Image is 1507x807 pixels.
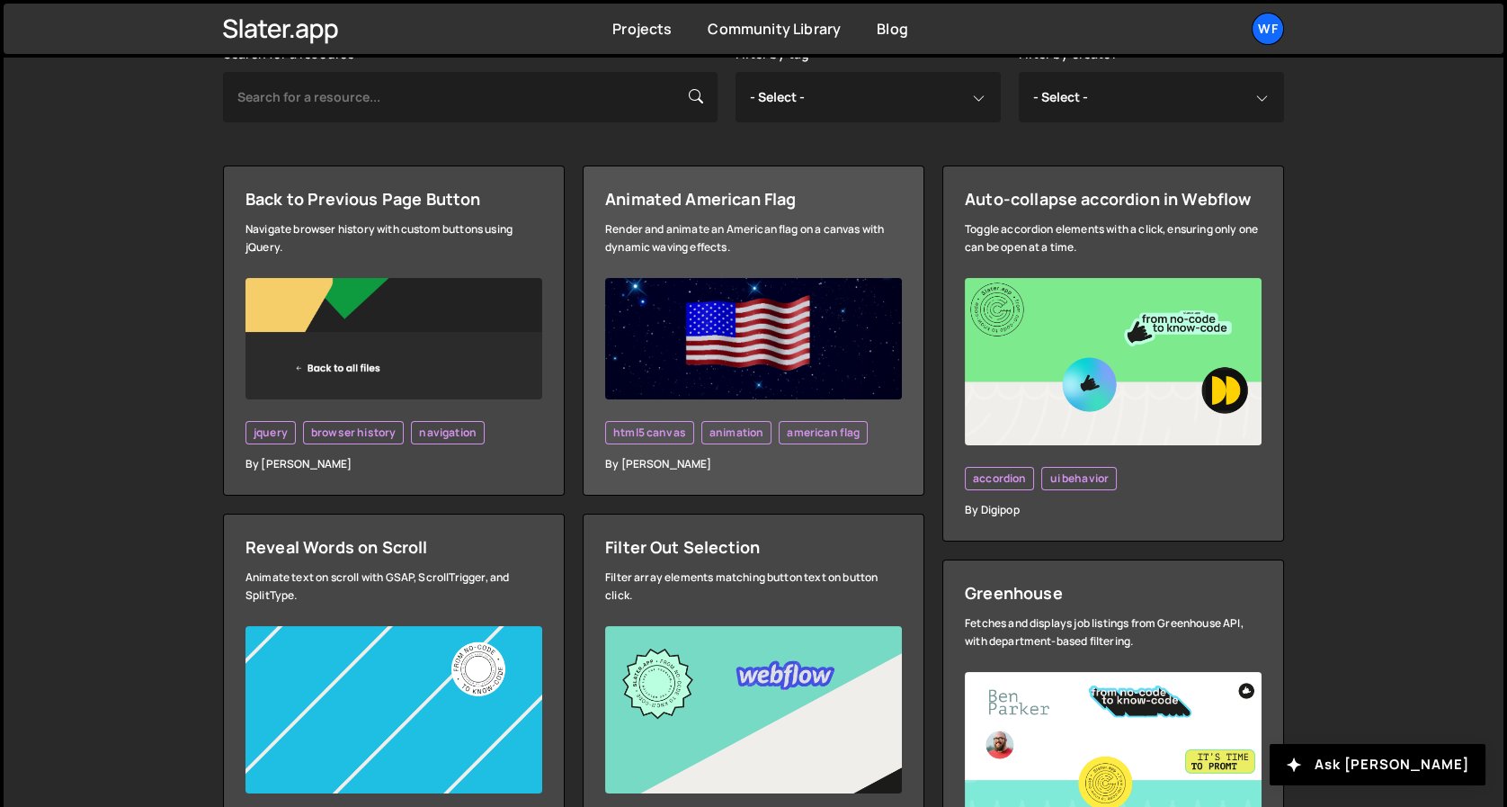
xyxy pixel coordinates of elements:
div: Toggle accordion elements with a click, ensuring only one can be open at a time. [965,220,1262,256]
div: By [PERSON_NAME] [605,455,902,473]
div: Animated American Flag [605,188,902,210]
a: Projects [612,19,672,39]
span: american flag [787,426,860,440]
span: html5 canvas [613,426,686,440]
div: Fetches and displays job listings from Greenhouse API, with department-based filtering. [965,614,1262,650]
span: browser history [311,426,396,440]
div: By Digipop [965,501,1262,519]
img: Screenshot%202024-05-24%20at%203.00.29%E2%80%AFPM.png [245,278,542,399]
button: Ask [PERSON_NAME] [1270,744,1485,785]
label: Search for a resource [223,47,354,61]
input: Search for a resource... [223,72,718,122]
a: Blog [877,19,908,39]
div: Navigate browser history with custom buttons using jQuery. [245,220,542,256]
div: Greenhouse [965,582,1262,604]
div: Back to Previous Page Button [245,188,542,210]
div: Render and animate an American flag on a canvas with dynamic waving effects. [605,220,902,256]
span: animation [709,426,763,440]
div: Reveal Words on Scroll [245,536,542,558]
div: Auto-collapse accordion in Webflow [965,188,1262,210]
div: Filter array elements matching button text on button click. [605,569,902,605]
label: Filter by creator [1019,47,1117,61]
a: Back to Previous Page Button Navigate browser history with custom buttons using jQuery. jquery br... [223,166,565,496]
a: WF [1252,13,1284,45]
span: accordion [973,471,1026,486]
div: Animate text on scroll with GSAP, ScrollTrigger, and SplitType. [245,569,542,605]
a: Animated American Flag Render and animate an American flag on a canvas with dynamic waving effect... [583,166,924,497]
img: YT%20-%20Thumb%20(13).png [245,626,542,794]
div: By [PERSON_NAME] [245,455,542,473]
a: Community Library [708,19,841,39]
span: jquery [254,426,288,440]
a: Auto-collapse accordion in Webflow Toggle accordion elements with a click, ensuring only one can ... [942,166,1284,542]
img: YT%20-%20Thumb%20(3).png [605,626,902,794]
img: YT%20-%20Thumb%20(9).png [965,278,1262,445]
label: Filter by tag [736,47,809,61]
span: navigation [419,426,477,440]
img: Screenshot%202024-06-28%20at%2010.46.25%E2%80%AFAM.png [605,278,902,400]
div: Filter Out Selection [605,536,902,558]
span: ui behavior [1049,471,1109,486]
